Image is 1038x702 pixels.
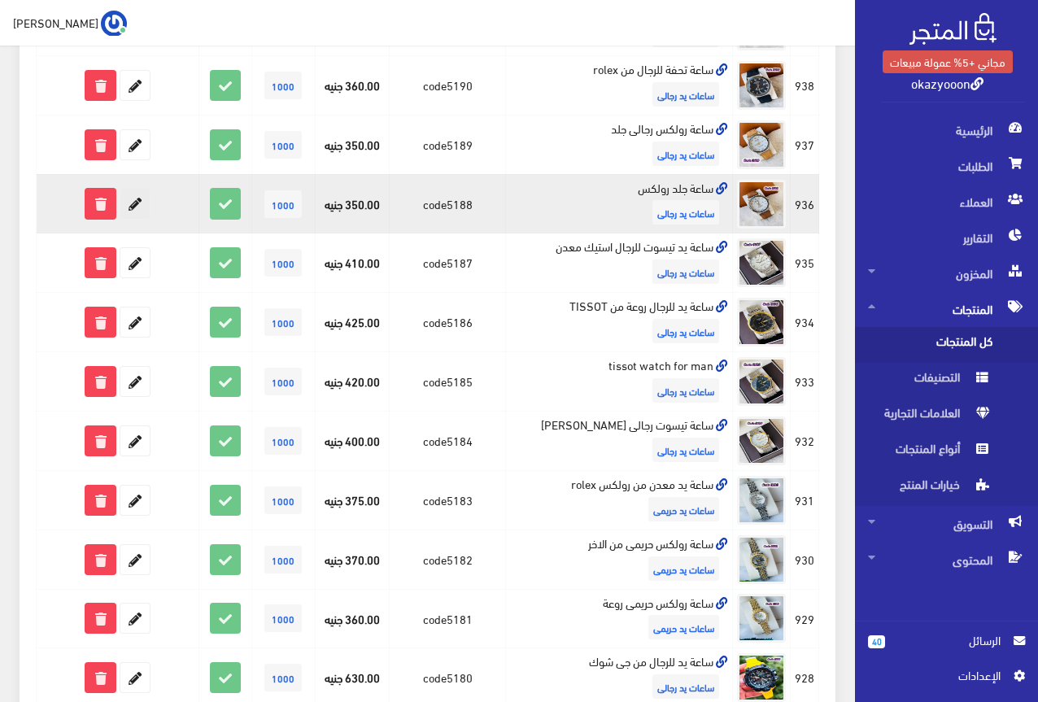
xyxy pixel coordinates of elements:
[390,174,506,233] td: code5188
[868,148,1025,184] span: الطلبات
[868,542,1025,578] span: المحتوى
[868,470,992,506] span: خيارات المنتج
[390,115,506,174] td: code5189
[264,368,302,395] span: 1000
[855,112,1038,148] a: الرئيسية
[791,174,819,233] td: 936
[737,238,786,287] img: saaa-yd-tysot-llrgal-astyk-maadn.jpg
[737,594,786,643] img: saaa-rolks-hrym-roaa.jpg
[855,255,1038,291] a: المخزون
[909,13,997,45] img: .
[390,411,506,470] td: code5184
[898,631,1001,649] span: الرسائل
[868,635,885,648] span: 40
[737,298,786,347] img: saaa-yd-llrgal-roaa-mn-tissot.jpg
[652,142,719,166] span: ساعات يد رجالى
[390,233,506,293] td: code5187
[791,115,819,174] td: 937
[868,666,1025,692] a: اﻹعدادات
[390,293,506,352] td: code5186
[855,363,1038,399] a: التصنيفات
[855,542,1038,578] a: المحتوى
[505,589,732,648] td: ساعة رولكس حريمى روعة
[505,411,732,470] td: ساعة تيسوت رجالى [PERSON_NAME]
[652,259,719,284] span: ساعات يد رجالى
[737,180,786,229] img: saaa-gld-rolks.jpg
[13,12,98,33] span: [PERSON_NAME]
[737,653,786,702] img: saaa-yd-llrgal-mn-g-shok.jpg
[791,293,819,352] td: 934
[855,148,1038,184] a: الطلبات
[315,293,390,352] td: 425.00 جنيه
[791,411,819,470] td: 932
[883,50,1013,73] a: مجاني +5% عمولة مبيعات
[737,357,786,406] img: tissot-watch-for-man.jpg
[315,55,390,115] td: 360.00 جنيه
[868,363,992,399] span: التصنيفات
[855,470,1038,506] a: خيارات المنتج
[648,615,719,639] span: ساعات يد حريمى
[264,486,302,514] span: 1000
[855,434,1038,470] a: أنواع المنتجات
[315,530,390,589] td: 370.00 جنيه
[101,11,127,37] img: ...
[791,530,819,589] td: 930
[737,120,786,169] img: saaa-rolks-rgal-gld.jpg
[264,427,302,455] span: 1000
[868,506,1025,542] span: التسويق
[791,589,819,648] td: 929
[855,184,1038,220] a: العملاء
[648,556,719,581] span: ساعات يد حريمى
[652,674,719,699] span: ساعات يد رجالى
[652,200,719,225] span: ساعات يد رجالى
[264,664,302,691] span: 1000
[315,115,390,174] td: 350.00 جنيه
[264,308,302,336] span: 1000
[652,438,719,462] span: ساعات يد رجالى
[868,631,1025,666] a: 40 الرسائل
[868,434,992,470] span: أنواع المنتجات
[264,190,302,218] span: 1000
[264,72,302,99] span: 1000
[855,220,1038,255] a: التقارير
[911,71,983,94] a: okazyooon
[855,399,1038,434] a: العلامات التجارية
[791,470,819,530] td: 931
[315,352,390,412] td: 420.00 جنيه
[264,546,302,573] span: 1000
[737,476,786,525] img: saaa-yd-maadn-mn-rolks-rolex.jpg
[505,115,732,174] td: ساعة رولكس رجالى جلد
[791,55,819,115] td: 938
[505,174,732,233] td: ساعة جلد رولكس
[390,530,506,589] td: code5182
[505,530,732,589] td: ساعة رولكس حريمى من الاخر
[505,293,732,352] td: ساعة يد للرجال روعة من TISSOT
[264,604,302,632] span: 1000
[315,470,390,530] td: 375.00 جنيه
[390,589,506,648] td: code5181
[20,591,81,652] iframe: Drift Widget Chat Controller
[315,174,390,233] td: 350.00 جنيه
[868,291,1025,327] span: المنتجات
[868,327,992,363] span: كل المنتجات
[868,112,1025,148] span: الرئيسية
[13,10,127,36] a: ... [PERSON_NAME]
[505,470,732,530] td: ساعة يد معدن من رولكس rolex
[505,55,732,115] td: ساعة تحفة للرجال من rolex
[505,352,732,412] td: tissot watch for man
[390,352,506,412] td: code5185
[791,233,819,293] td: 935
[737,535,786,584] img: saaa-rolks-hrym-mn-alakhr.jpg
[390,55,506,115] td: code5190
[868,255,1025,291] span: المخزون
[264,131,302,159] span: 1000
[315,589,390,648] td: 360.00 جنيه
[264,249,302,277] span: 1000
[868,184,1025,220] span: العملاء
[652,82,719,107] span: ساعات يد رجالى
[652,378,719,403] span: ساعات يد رجالى
[315,233,390,293] td: 410.00 جنيه
[855,291,1038,327] a: المنتجات
[505,233,732,293] td: ساعة يد تيسوت للرجال استيك معدن
[868,220,1025,255] span: التقارير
